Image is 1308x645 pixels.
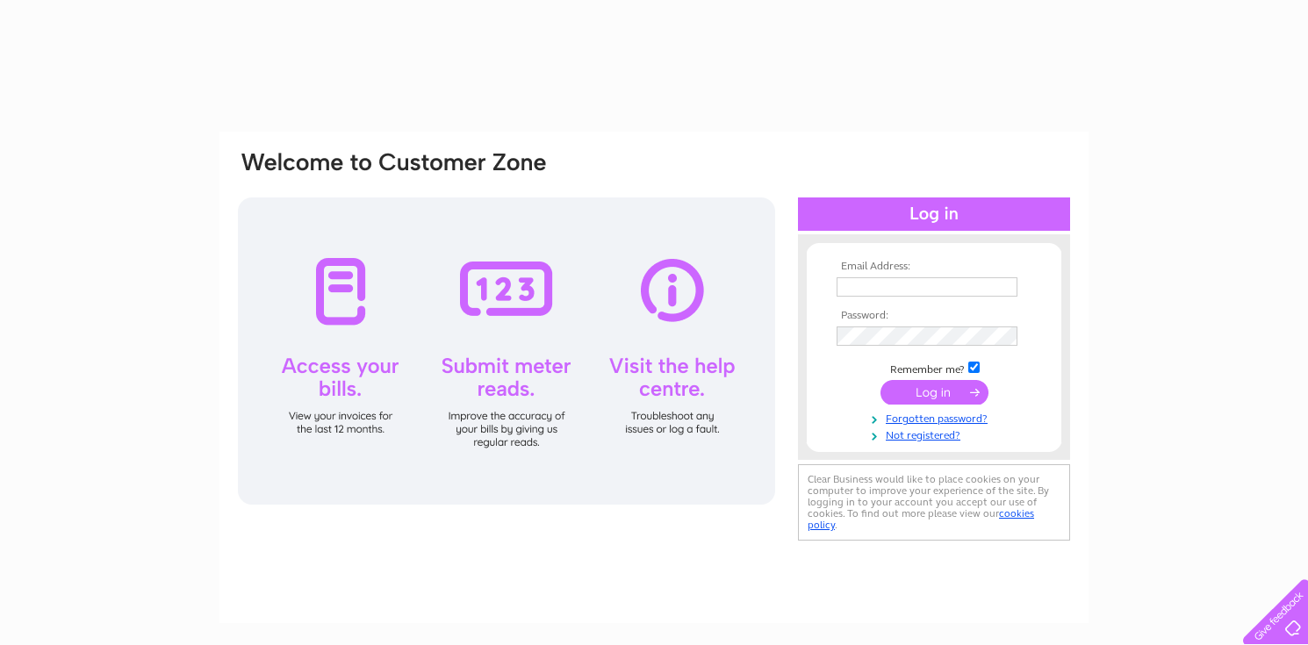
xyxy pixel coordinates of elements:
td: Remember me? [832,359,1036,376]
a: cookies policy [808,507,1034,531]
div: Clear Business would like to place cookies on your computer to improve your experience of the sit... [798,464,1070,541]
input: Submit [880,380,988,405]
a: Forgotten password? [837,409,1036,426]
th: Email Address: [832,261,1036,273]
a: Not registered? [837,426,1036,442]
th: Password: [832,310,1036,322]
